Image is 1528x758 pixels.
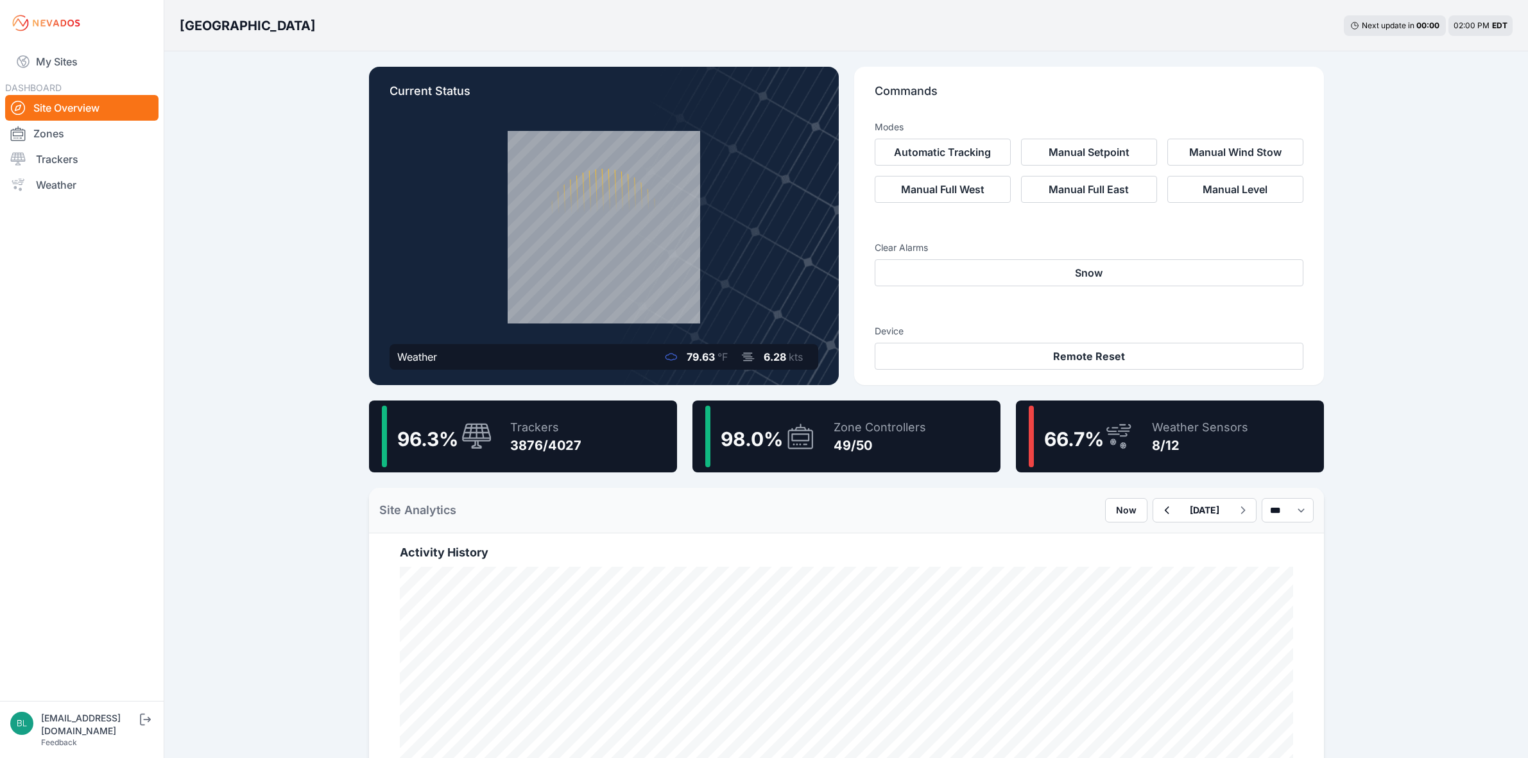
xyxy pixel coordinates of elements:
button: Manual Wind Stow [1167,139,1303,166]
button: [DATE] [1180,499,1230,522]
span: Next update in [1362,21,1414,30]
p: Commands [875,82,1303,110]
span: 96.3 % [397,427,458,451]
p: Current Status [390,82,818,110]
img: blippencott@invenergy.com [10,712,33,735]
a: My Sites [5,46,159,77]
div: Zone Controllers [834,418,926,436]
span: EDT [1492,21,1507,30]
button: Manual Level [1167,176,1303,203]
span: °F [717,350,728,363]
a: Zones [5,121,159,146]
span: 6.28 [764,350,786,363]
div: 49/50 [834,436,926,454]
span: kts [789,350,803,363]
a: Site Overview [5,95,159,121]
button: Snow [875,259,1303,286]
a: 96.3%Trackers3876/4027 [369,401,677,472]
h3: Device [875,325,1303,338]
button: Manual Full West [875,176,1011,203]
span: 98.0 % [721,427,783,451]
button: Now [1105,498,1147,522]
span: 79.63 [687,350,715,363]
button: Manual Setpoint [1021,139,1157,166]
button: Remote Reset [875,343,1303,370]
div: [EMAIL_ADDRESS][DOMAIN_NAME] [41,712,137,737]
button: Manual Full East [1021,176,1157,203]
div: 8/12 [1152,436,1248,454]
a: Trackers [5,146,159,172]
img: Nevados [10,13,82,33]
span: 66.7 % [1044,427,1104,451]
a: 66.7%Weather Sensors8/12 [1016,401,1324,472]
span: 02:00 PM [1454,21,1489,30]
div: Weather Sensors [1152,418,1248,436]
span: DASHBOARD [5,82,62,93]
h3: Modes [875,121,904,134]
h2: Site Analytics [379,501,456,519]
a: Feedback [41,737,77,747]
div: 00 : 00 [1416,21,1439,31]
h3: Clear Alarms [875,241,1303,254]
button: Automatic Tracking [875,139,1011,166]
a: Weather [5,172,159,198]
div: Trackers [510,418,581,436]
nav: Breadcrumb [180,9,316,42]
a: 98.0%Zone Controllers49/50 [692,401,1000,472]
div: Weather [397,349,437,365]
h3: [GEOGRAPHIC_DATA] [180,17,316,35]
h2: Activity History [400,544,1293,562]
div: 3876/4027 [510,436,581,454]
